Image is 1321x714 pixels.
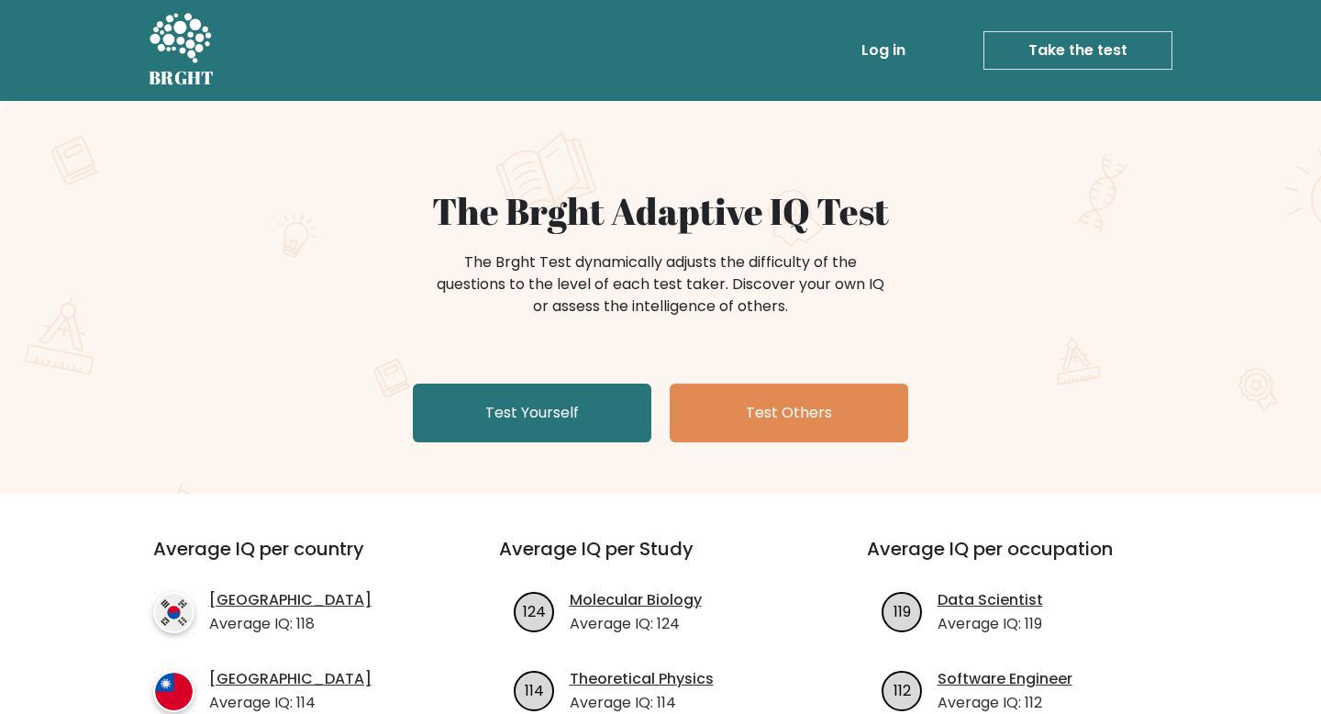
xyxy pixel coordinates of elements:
[867,538,1191,582] h3: Average IQ per occupation
[570,692,714,714] p: Average IQ: 114
[670,384,908,442] a: Test Others
[570,589,702,611] a: Molecular Biology
[938,692,1072,714] p: Average IQ: 112
[894,679,911,700] text: 112
[570,668,714,690] a: Theoretical Physics
[149,7,215,94] a: BRGHT
[854,32,913,69] a: Log in
[209,613,372,635] p: Average IQ: 118
[894,600,911,621] text: 119
[570,613,702,635] p: Average IQ: 124
[938,668,1072,690] a: Software Engineer
[209,692,372,714] p: Average IQ: 114
[983,31,1172,70] a: Take the test
[209,589,372,611] a: [GEOGRAPHIC_DATA]
[149,67,215,89] h5: BRGHT
[209,668,372,690] a: [GEOGRAPHIC_DATA]
[431,251,890,318] div: The Brght Test dynamically adjusts the difficulty of the questions to the level of each test take...
[213,189,1108,233] h1: The Brght Adaptive IQ Test
[938,589,1043,611] a: Data Scientist
[413,384,651,442] a: Test Yourself
[499,538,823,582] h3: Average IQ per Study
[153,592,194,633] img: country
[153,538,433,582] h3: Average IQ per country
[153,671,194,712] img: country
[525,679,544,700] text: 114
[938,613,1043,635] p: Average IQ: 119
[523,600,546,621] text: 124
